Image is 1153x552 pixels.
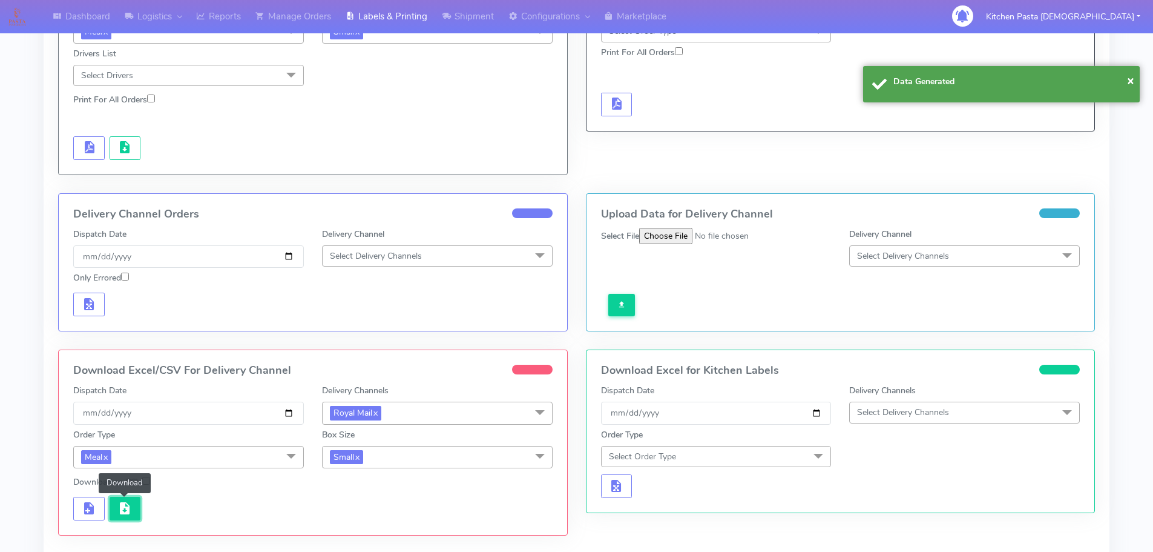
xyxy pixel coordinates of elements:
[322,428,355,441] label: Box Size
[73,208,553,221] h4: Delivery Channel Orders
[372,406,378,419] a: x
[102,450,108,463] a: x
[849,228,912,241] label: Delivery Channel
[675,47,683,55] input: Print For All Orders
[73,365,553,377] h4: Download Excel/CSV For Delivery Channel
[73,384,126,397] label: Dispatch Date
[601,365,1080,377] h4: Download Excel for Kitchen Labels
[73,47,116,60] label: Drivers List
[81,70,133,81] span: Select Drivers
[73,228,126,241] label: Dispatch Date
[601,384,654,397] label: Dispatch Date
[609,451,676,462] span: Select Order Type
[893,75,1131,88] div: Data Generated
[73,93,155,106] label: Print For All Orders
[330,250,422,262] span: Select Delivery Channels
[322,384,389,397] label: Delivery Channels
[142,477,150,485] input: Download as CSV
[857,407,949,418] span: Select Delivery Channels
[849,384,916,397] label: Delivery Channels
[601,428,643,441] label: Order Type
[601,230,639,242] label: Select File
[121,273,129,281] input: Only Errored
[977,4,1149,29] button: Kitchen Pasta [DEMOGRAPHIC_DATA]
[601,208,1080,221] h4: Upload Data for Delivery Channel
[73,271,129,284] label: Only Errored
[1127,71,1134,90] button: Close
[330,450,363,464] span: Small
[73,428,115,441] label: Order Type
[330,406,381,420] span: Royal Mail
[81,450,111,464] span: Meal
[322,228,384,241] label: Delivery Channel
[147,95,155,102] input: Print For All Orders
[354,450,360,463] a: x
[1127,72,1134,88] span: ×
[601,46,683,59] label: Print For All Orders
[73,476,150,488] label: Download as CSV
[857,250,949,262] span: Select Delivery Channels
